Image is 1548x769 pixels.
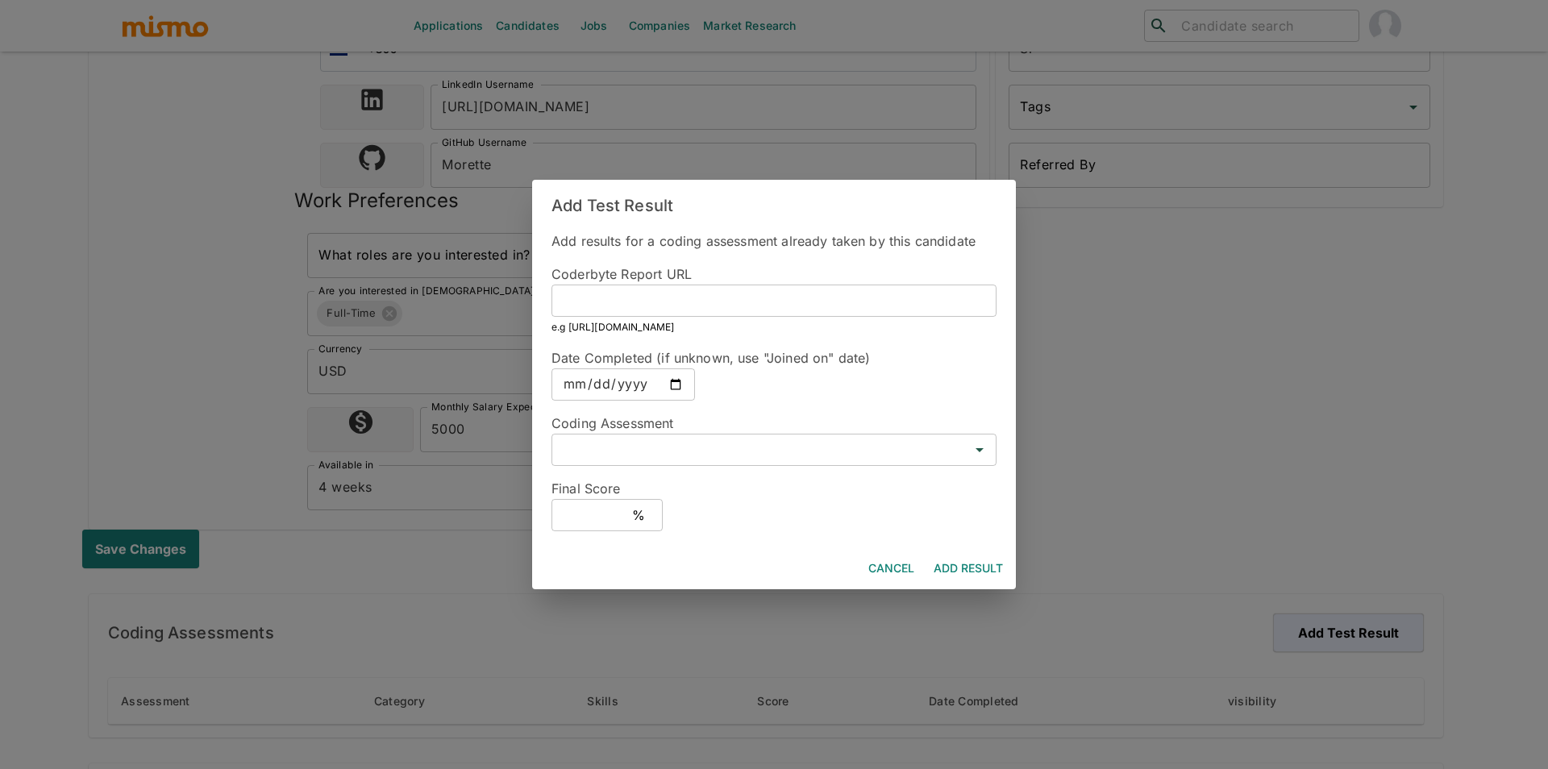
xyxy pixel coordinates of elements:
span: Date Completed (if unknown, use "Joined on" date) [551,350,870,366]
p: % [632,504,645,526]
button: Cancel [862,554,921,584]
button: Add Result [927,554,1009,584]
span: Coderbyte Report URL [551,266,692,282]
span: Add results for a coding assessment already taken by this candidate [551,233,976,249]
span: Final Score [551,480,621,497]
p: e.g [URL][DOMAIN_NAME] [551,319,997,335]
button: Open [968,439,991,461]
h2: Add Test Result [532,180,1016,231]
span: Coding Assessment [551,415,674,431]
